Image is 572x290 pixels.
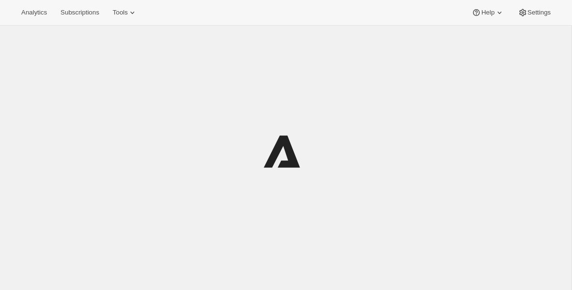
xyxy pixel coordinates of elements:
[466,6,510,19] button: Help
[528,9,551,16] span: Settings
[113,9,128,16] span: Tools
[60,9,99,16] span: Subscriptions
[21,9,47,16] span: Analytics
[15,6,53,19] button: Analytics
[107,6,143,19] button: Tools
[512,6,557,19] button: Settings
[55,6,105,19] button: Subscriptions
[481,9,494,16] span: Help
